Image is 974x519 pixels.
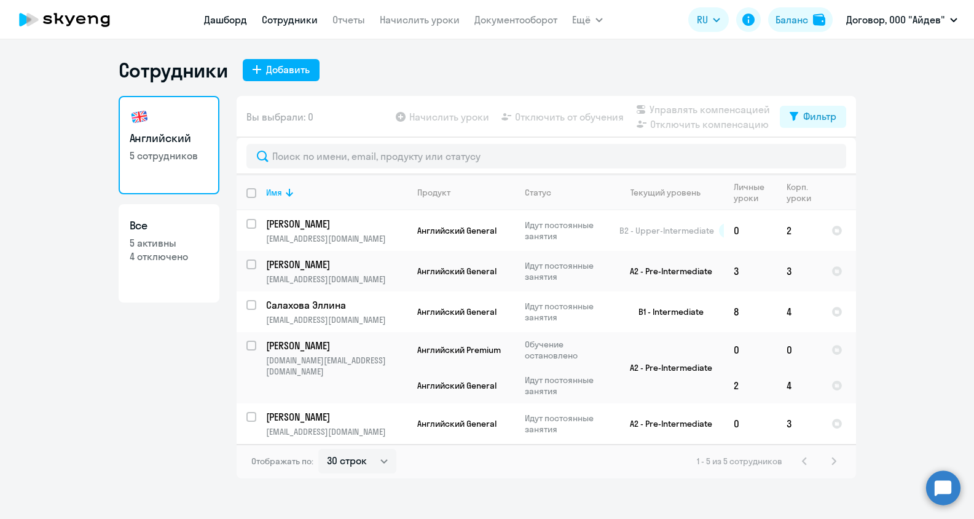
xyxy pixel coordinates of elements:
p: [EMAIL_ADDRESS][DOMAIN_NAME] [266,426,407,437]
a: [PERSON_NAME] [266,410,407,424]
p: [DOMAIN_NAME][EMAIL_ADDRESS][DOMAIN_NAME] [266,355,407,377]
p: [PERSON_NAME] [266,217,405,231]
td: 4 [777,368,822,403]
h3: Все [130,218,208,234]
td: 0 [724,210,777,251]
p: Идут постоянные занятия [525,413,609,435]
button: Фильтр [780,106,846,128]
td: 0 [724,403,777,444]
td: 8 [724,291,777,332]
span: Английский General [417,418,497,429]
input: Поиск по имени, email, продукту или статусу [246,144,846,168]
td: 0 [724,332,777,368]
p: Салахова Эллина [266,298,405,312]
td: 0 [777,332,822,368]
div: Баланс [776,12,808,27]
span: 1 - 5 из 5 сотрудников [697,456,782,467]
td: 4 [777,291,822,332]
a: [PERSON_NAME] [266,339,407,352]
h3: Английский [130,130,208,146]
p: [PERSON_NAME] [266,258,405,271]
a: Документооборот [474,14,557,26]
div: Личные уроки [734,181,776,204]
img: balance [813,14,825,26]
a: Начислить уроки [380,14,460,26]
span: Вы выбрали: 0 [246,109,313,124]
p: [PERSON_NAME] [266,339,405,352]
a: Дашборд [204,14,247,26]
p: Обучение остановлено [525,339,609,361]
p: 5 сотрудников [130,149,208,162]
td: 2 [724,368,777,403]
p: Идут постоянные занятия [525,220,609,242]
a: Салахова Эллина [266,298,407,312]
p: [PERSON_NAME] [266,410,405,424]
td: A2 - Pre-Intermediate [610,251,724,291]
h1: Сотрудники [119,58,228,82]
button: Договор, ООО "Айдев" [840,5,964,34]
div: Добавить [266,62,310,77]
span: Английский Premium [417,344,501,355]
button: RU [688,7,729,32]
p: Идут постоянные занятия [525,374,609,397]
span: Английский General [417,380,497,391]
div: Имя [266,187,407,198]
td: 3 [724,251,777,291]
span: B2 - Upper-Intermediate [619,225,714,236]
button: Балансbalance [768,7,833,32]
div: Корп. уроки [787,181,821,204]
span: Отображать по: [251,456,313,467]
div: Имя [266,187,282,198]
button: Ещё [572,7,603,32]
p: Договор, ООО "Айдев" [846,12,945,27]
td: 2 [777,210,822,251]
div: Текущий уровень [630,187,701,198]
p: Идут постоянные занятия [525,260,609,282]
p: Идут постоянные занятия [525,301,609,323]
p: [EMAIL_ADDRESS][DOMAIN_NAME] [266,274,407,285]
td: A2 - Pre-Intermediate [610,403,724,444]
a: [PERSON_NAME] [266,217,407,231]
span: Ещё [572,12,591,27]
a: Английский5 сотрудников [119,96,219,194]
p: [EMAIL_ADDRESS][DOMAIN_NAME] [266,314,407,325]
td: A2 - Pre-Intermediate [610,332,724,403]
td: 3 [777,403,822,444]
span: RU [697,12,708,27]
span: Английский General [417,266,497,277]
p: 4 отключено [130,250,208,263]
td: B1 - Intermediate [610,291,724,332]
p: 5 активны [130,236,208,250]
div: Статус [525,187,551,198]
div: Продукт [417,187,450,198]
p: [EMAIL_ADDRESS][DOMAIN_NAME] [266,233,407,244]
td: 3 [777,251,822,291]
a: Отчеты [332,14,365,26]
div: Текущий уровень [619,187,723,198]
span: Английский General [417,225,497,236]
a: [PERSON_NAME] [266,258,407,271]
span: Английский General [417,306,497,317]
a: Все5 активны4 отключено [119,204,219,303]
img: english [130,107,149,127]
button: Добавить [243,59,320,81]
a: Сотрудники [262,14,318,26]
div: Фильтр [803,109,836,124]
